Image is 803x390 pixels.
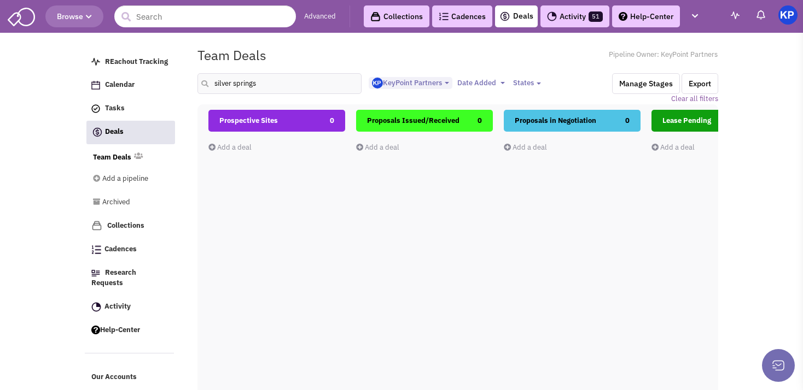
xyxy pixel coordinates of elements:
[304,11,336,22] a: Advanced
[86,239,174,260] a: Cadences
[589,11,603,22] span: 51
[105,57,168,66] span: REachout Tracking
[91,104,100,113] img: icon-tasks.png
[91,245,101,254] img: Cadences_logo.png
[540,5,609,27] a: Activity51
[457,78,496,87] span: Date Added
[104,302,131,311] span: Activity
[86,215,174,237] a: Collections
[671,94,718,104] a: Clear all filters
[105,80,135,90] span: Calendar
[91,268,136,288] span: Research Requests
[625,110,630,132] span: 0
[197,73,362,94] input: Search deals
[86,75,174,96] a: Calendar
[367,116,459,125] span: Proposals Issued/Received
[93,152,131,163] a: Team Deals
[454,77,508,89] button: Date Added
[372,78,383,88] img: Gp5tB00MpEGTGSMiAkF79g.png
[364,5,429,27] a: Collections
[513,78,534,87] span: States
[330,110,334,132] span: 0
[86,297,174,317] a: Activity
[91,373,137,382] span: Our Accounts
[91,326,100,334] img: help.png
[372,78,442,87] span: KeyPoint Partners
[86,121,175,144] a: Deals
[86,320,174,341] a: Help-Center
[197,48,266,62] h1: Team Deals
[57,11,92,21] span: Browse
[510,77,544,89] button: States
[91,302,101,312] img: Activity.png
[609,50,718,60] span: Pipeline Owner: KeyPoint Partners
[499,10,533,23] a: Deals
[619,12,627,21] img: help.png
[91,270,100,276] img: Research.png
[92,126,103,139] img: icon-deals.svg
[86,98,174,119] a: Tasks
[682,73,718,94] button: Export
[104,245,137,254] span: Cadences
[778,5,798,25] img: KeyPoint Partners
[107,221,144,230] span: Collections
[93,192,160,213] a: Archived
[369,77,452,90] button: KeyPoint Partners
[662,116,711,125] span: Lease Pending
[432,5,492,27] a: Cadences
[219,116,278,125] span: Prospective Sites
[478,110,482,132] span: 0
[499,10,510,23] img: icon-deals.svg
[612,5,680,27] a: Help-Center
[651,143,695,152] a: Add a deal
[8,5,35,26] img: SmartAdmin
[504,143,547,152] a: Add a deal
[547,11,557,21] img: Activity.png
[91,220,102,231] img: icon-collection-lavender.png
[370,11,381,22] img: icon-collection-lavender-black.svg
[356,143,399,152] a: Add a deal
[86,263,174,294] a: Research Requests
[105,104,125,113] span: Tasks
[91,81,100,90] img: Calendar.png
[45,5,103,27] button: Browse
[93,169,160,190] a: Add a pipeline
[86,52,174,73] a: REachout Tracking
[612,73,680,94] button: Manage Stages
[515,116,596,125] span: Proposals in Negotiation
[208,143,252,152] a: Add a deal
[439,13,449,20] img: Cadences_logo.png
[86,367,174,388] a: Our Accounts
[114,5,296,27] input: Search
